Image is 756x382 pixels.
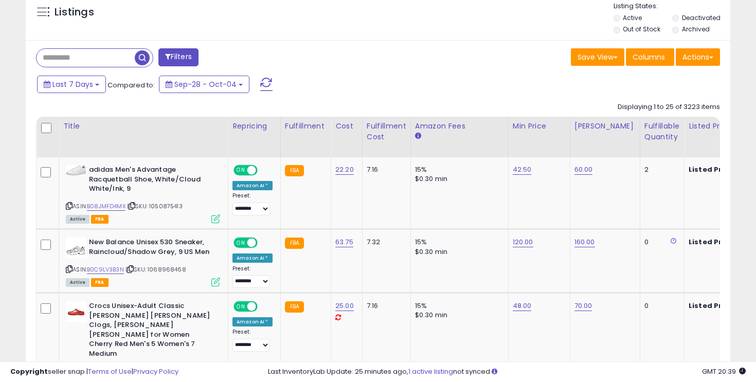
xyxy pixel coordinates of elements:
[87,202,125,211] a: B08JMFD4MX
[89,165,214,196] b: adidas Men's Advantage Racquetball Shoe, White/Cloud White/Ink, 9
[644,165,676,174] div: 2
[66,165,220,222] div: ASIN:
[335,165,354,175] a: 22.20
[367,238,403,247] div: 7.32
[235,239,247,247] span: ON
[10,367,178,377] div: seller snap | |
[689,165,735,174] b: Listed Price:
[256,302,273,311] span: OFF
[256,166,273,175] span: OFF
[66,165,86,176] img: 31Mmvtnsy2S._SL40_.jpg
[623,13,642,22] label: Active
[513,165,532,175] a: 42.50
[52,79,93,89] span: Last 7 Days
[415,165,500,174] div: 15%
[232,192,273,215] div: Preset:
[232,253,273,263] div: Amazon AI *
[513,121,566,132] div: Min Price
[232,329,273,352] div: Preset:
[415,247,500,257] div: $0.30 min
[513,301,532,311] a: 48.00
[55,5,94,20] h5: Listings
[235,302,247,311] span: ON
[335,121,358,132] div: Cost
[66,238,86,258] img: 416HI36RZOL._SL40_.jpg
[415,238,500,247] div: 15%
[268,367,746,377] div: Last InventoryLab Update: 25 minutes ago, not synced.
[415,311,500,320] div: $0.30 min
[689,237,735,247] b: Listed Price:
[367,165,403,174] div: 7.16
[174,79,237,89] span: Sep-28 - Oct-04
[91,215,109,224] span: FBA
[91,278,109,287] span: FBA
[335,237,353,247] a: 63.75
[415,174,500,184] div: $0.30 min
[232,181,273,190] div: Amazon AI *
[335,301,354,311] a: 25.00
[158,48,199,66] button: Filters
[285,121,327,132] div: Fulfillment
[623,25,660,33] label: Out of Stock
[367,301,403,311] div: 7.16
[37,76,106,93] button: Last 7 Days
[66,238,220,285] div: ASIN:
[689,301,735,311] b: Listed Price:
[235,166,247,175] span: ON
[89,238,214,259] b: New Balance Unisex 530 Sneaker, Raincloud/Shadow Grey, 9 US Men
[88,367,132,376] a: Terms of Use
[571,48,624,66] button: Save View
[232,121,276,132] div: Repricing
[415,301,500,311] div: 15%
[676,48,720,66] button: Actions
[618,102,720,112] div: Displaying 1 to 25 of 3223 items
[415,132,421,141] small: Amazon Fees.
[10,367,48,376] strong: Copyright
[89,301,214,361] b: Crocs Unisex-Adult Classic [PERSON_NAME] [PERSON_NAME] Clogs, [PERSON_NAME] [PERSON_NAME] for Wom...
[285,238,304,249] small: FBA
[125,265,186,274] span: | SKU: 1068968468
[285,301,304,313] small: FBA
[133,367,178,376] a: Privacy Policy
[626,48,674,66] button: Columns
[574,301,592,311] a: 70.00
[256,239,273,247] span: OFF
[285,165,304,176] small: FBA
[574,165,593,175] a: 60.00
[644,301,676,311] div: 0
[702,367,746,376] span: 2025-10-12 20:39 GMT
[644,121,680,142] div: Fulfillable Quantity
[574,237,595,247] a: 160.00
[682,13,721,22] label: Deactivated
[232,265,273,288] div: Preset:
[682,25,710,33] label: Archived
[415,121,504,132] div: Amazon Fees
[408,367,453,376] a: 1 active listing
[63,121,224,132] div: Title
[513,237,533,247] a: 120.00
[232,317,273,326] div: Amazon AI *
[574,121,636,132] div: [PERSON_NAME]
[66,215,89,224] span: All listings currently available for purchase on Amazon
[127,202,183,210] span: | SKU: 1050875413
[644,238,676,247] div: 0
[614,2,731,11] p: Listing States:
[107,80,155,90] span: Compared to:
[87,265,124,274] a: B0C9LV3B3N
[367,121,406,142] div: Fulfillment Cost
[66,301,86,322] img: 31JeyZ3Je8L._SL40_.jpg
[633,52,665,62] span: Columns
[159,76,249,93] button: Sep-28 - Oct-04
[66,278,89,287] span: All listings currently available for purchase on Amazon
